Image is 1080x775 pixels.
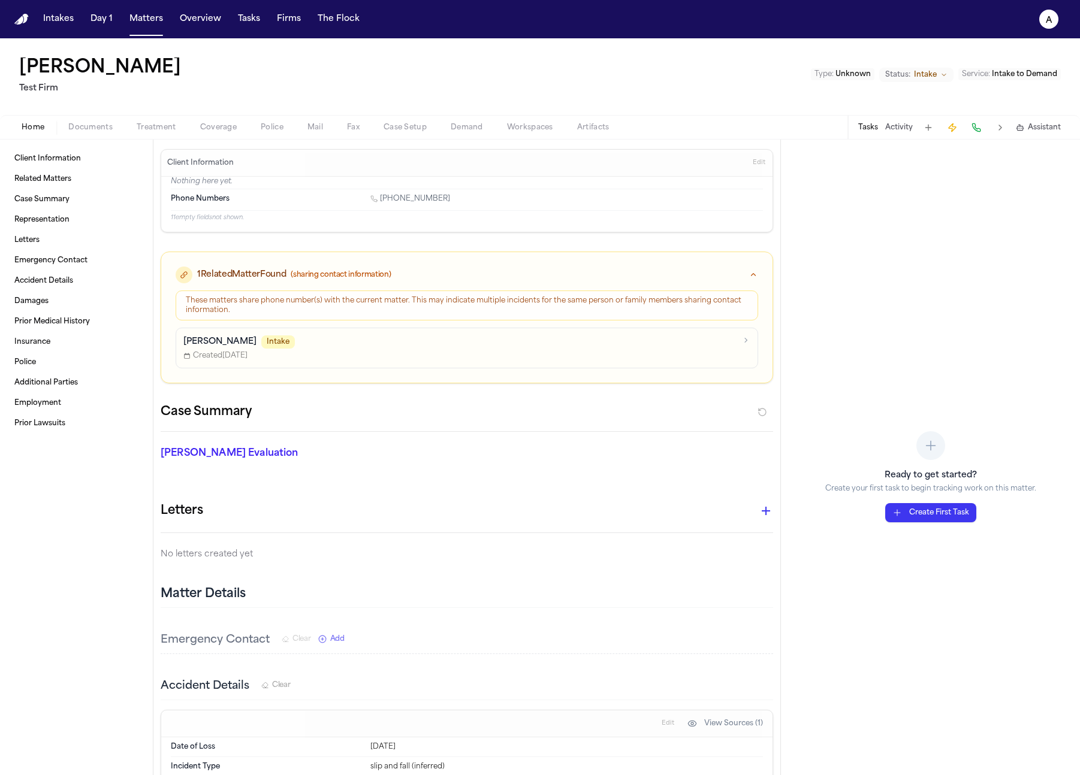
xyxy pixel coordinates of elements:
span: Intake [914,70,937,80]
h3: Ready to get started? [825,470,1036,482]
h1: [PERSON_NAME] [19,57,181,79]
h2: Test Firm [19,81,186,96]
p: No letters created yet [161,547,773,562]
button: 1RelatedMatterFound(sharing contact information) [161,252,773,290]
div: [DATE] [370,742,763,752]
a: Damages [10,292,143,311]
span: Edit [753,159,765,167]
button: Edit [749,153,769,172]
h2: Case Summary [161,402,252,422]
span: Unknown [835,71,871,78]
dt: Incident Type [171,762,363,771]
span: Coverage [200,123,237,132]
a: Prior Lawsuits [10,414,143,433]
button: Add Task [920,119,937,136]
span: Fax [347,123,360,132]
button: Tasks [858,123,878,132]
button: Change status from Intake [879,68,954,82]
a: Home [14,14,29,25]
button: Create Immediate Task [944,119,961,136]
span: Clear [272,680,291,690]
button: Edit [658,714,678,733]
h1: Letters [161,501,203,520]
h3: Client Information [165,158,236,168]
button: View Sources (1) [681,714,769,733]
button: Edit Type: Unknown [811,68,874,80]
a: Case Summary [10,190,143,209]
button: Day 1 [86,8,117,30]
a: Accident Details [10,271,143,290]
button: Overview [175,8,226,30]
button: Matters [125,8,168,30]
a: Additional Parties [10,373,143,392]
span: Intake [261,335,295,349]
button: Create First Task [885,503,976,522]
h3: Emergency Contact [161,632,270,649]
span: Treatment [137,123,176,132]
button: Edit matter name [19,57,181,79]
button: Assistant [1016,123,1061,132]
button: Tasks [233,8,265,30]
span: (sharing contact information) [291,270,391,280]
button: Add New [318,634,345,644]
button: Edit Service: Intake to Demand [958,68,1061,80]
button: Make a Call [968,119,985,136]
button: Firms [272,8,306,30]
h3: Accident Details [161,678,249,695]
div: slip and fall (inferred) [370,762,763,771]
p: Nothing here yet. [171,177,763,189]
span: Add [330,634,345,644]
span: Phone Numbers [171,194,230,204]
a: Related Matters [10,169,143,189]
span: Service : [962,71,990,78]
span: Type : [814,71,834,78]
h2: Matter Details [161,586,246,603]
div: These matters share phone number(s) with the current matter. This may indicate multiple incidents... [186,296,748,315]
span: Police [261,123,283,132]
span: Documents [68,123,113,132]
a: Representation [10,210,143,229]
span: Home [22,123,44,132]
button: Clear Accident Details [261,680,291,690]
a: Client Information [10,149,143,168]
button: The Flock [313,8,364,30]
img: Finch Logo [14,14,29,25]
span: Status: [885,70,910,80]
a: Police [10,353,143,372]
span: Clear [292,634,311,644]
a: Prior Medical History [10,312,143,331]
span: 1 Related Matter Found [197,269,286,281]
span: Case Setup [384,123,427,132]
p: [PERSON_NAME] [183,336,257,348]
span: Edit [662,719,674,728]
a: Insurance [10,332,143,352]
a: Employment [10,393,143,413]
span: Mail [307,123,323,132]
button: Activity [885,123,913,132]
a: [PERSON_NAME]IntakeCreated[DATE] [176,328,758,368]
p: 11 empty fields not shown. [171,213,763,222]
a: Call 1 (571) 643-1690 [370,194,450,204]
a: Emergency Contact [10,251,143,270]
a: Letters [10,231,143,250]
p: [PERSON_NAME] Evaluation [161,446,355,461]
span: Created [DATE] [183,351,248,361]
span: Artifacts [577,123,610,132]
button: Clear Emergency Contact [282,634,311,644]
span: Workspaces [507,123,553,132]
span: Demand [451,123,483,132]
p: Create your first task to begin tracking work on this matter. [825,484,1036,494]
dt: Date of Loss [171,742,363,752]
span: Intake to Demand [992,71,1057,78]
span: Assistant [1028,123,1061,132]
button: Intakes [38,8,79,30]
